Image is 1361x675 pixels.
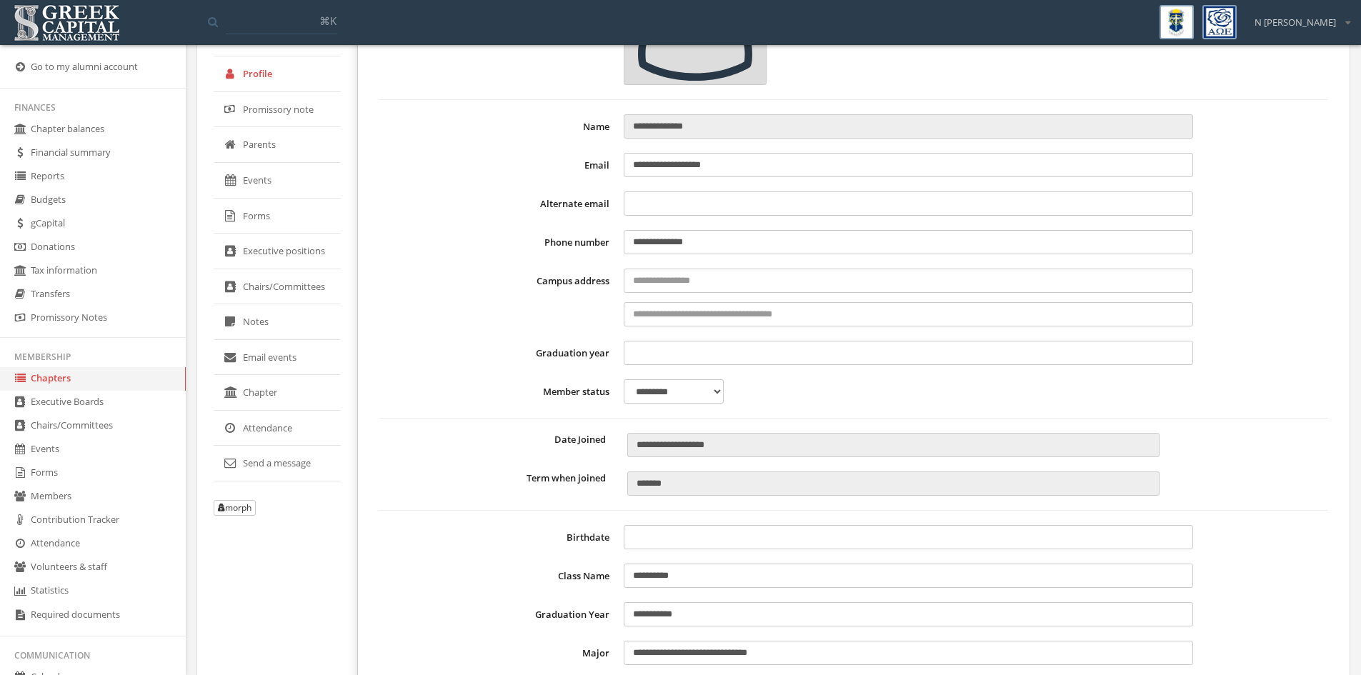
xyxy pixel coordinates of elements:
[214,234,341,269] a: Executive positions
[214,163,341,199] a: Events
[214,92,341,128] a: Promissory note
[379,602,617,626] label: Graduation Year
[379,230,617,254] label: Phone number
[379,191,617,216] label: Alternate email
[214,340,341,376] a: Email events
[214,56,341,92] a: Profile
[214,199,341,234] a: Forms
[379,379,617,404] label: Member status
[214,500,256,516] button: morph
[379,641,617,665] label: Major
[214,269,341,305] a: Chairs/Committees
[214,375,341,411] a: Chapter
[379,525,617,549] label: Birthdate
[214,411,341,446] a: Attendance
[379,564,617,588] label: Class Name
[379,433,617,446] label: Date Joined
[1245,5,1350,29] div: N [PERSON_NAME]
[379,471,617,485] label: Term when joined
[214,127,341,163] a: Parents
[214,304,341,340] a: Notes
[379,341,617,365] label: Graduation year
[214,446,341,481] a: Send a message
[319,14,336,28] span: ⌘K
[379,153,617,177] label: Email
[379,269,617,326] label: Campus address
[379,114,617,139] label: Name
[1255,16,1336,29] span: N [PERSON_NAME]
